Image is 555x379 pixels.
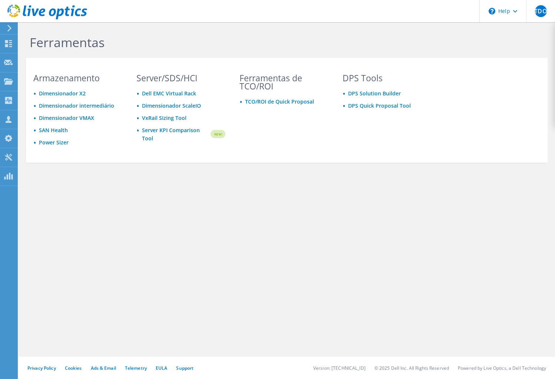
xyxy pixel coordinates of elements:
[33,74,122,82] h3: Armazenamento
[348,102,411,109] a: DPS Quick Proposal Tool
[458,365,546,371] li: Powered by Live Optics, a Dell Technology
[348,90,401,97] a: DPS Solution Builder
[156,365,167,371] a: EULA
[39,90,86,97] a: Dimensionador X2
[39,127,68,134] a: SAN Health
[239,74,328,90] h3: Ferramentas de TCO/ROI
[142,114,186,121] a: VxRail Sizing Tool
[27,365,56,371] a: Privacy Policy
[245,98,314,105] a: TCO/ROI de Quick Proposal
[39,102,114,109] a: Dimensionador intermediário
[142,90,196,97] a: Dell EMC Virtual Rack
[313,365,366,371] li: Version: [TECHNICAL_ID]
[142,126,209,143] a: Server KPI Comparison Tool
[535,5,547,17] span: JTDOJ
[489,8,495,14] svg: \n
[374,365,449,371] li: © 2025 Dell Inc. All Rights Reserved
[136,74,225,82] h3: Server/SDS/HCI
[39,139,69,146] a: Power Sizer
[125,365,147,371] a: Telemetry
[91,365,116,371] a: Ads & Email
[39,114,94,121] a: Dimensionador VMAX
[343,74,432,82] h3: DPS Tools
[65,365,82,371] a: Cookies
[30,35,530,50] h1: Ferramentas
[209,125,225,143] img: new-badge.svg
[142,102,201,109] a: Dimensionador ScaleIO
[176,365,194,371] a: Support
